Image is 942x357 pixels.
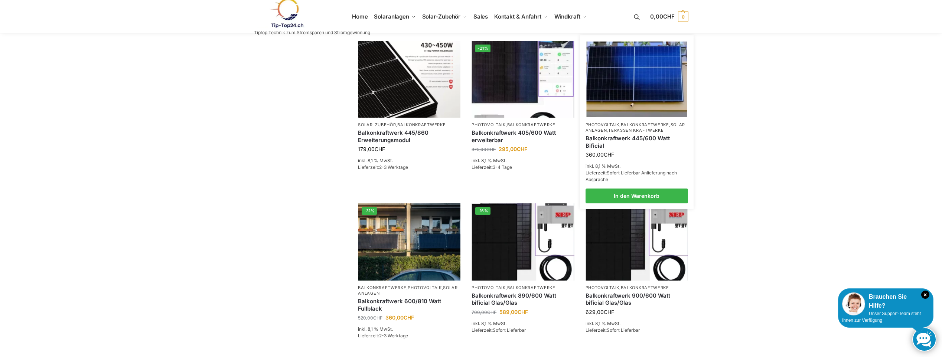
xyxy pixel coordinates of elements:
a: Solar-Zubehör [358,122,396,127]
a: Solaranlagen [586,122,685,133]
span: Lieferzeit: [358,164,408,170]
a: Photovoltaik [472,285,505,290]
a: Photovoltaik [586,122,619,127]
span: Lieferzeit: [358,333,408,338]
a: 0,00CHF 0 [650,6,688,28]
bdi: 700,00 [472,309,496,315]
a: Balkonkraftwerke [358,285,406,290]
bdi: 360,00 [586,151,614,158]
span: Unser Support-Team steht Ihnen zur Verfügung [842,311,921,323]
bdi: 375,00 [472,147,496,152]
span: Lieferzeit: [472,164,512,170]
p: inkl. 8,1 % MwSt. [586,163,688,170]
p: inkl. 8,1 % MwSt. [472,320,574,327]
img: Steckerfertig Plug & Play mit 410 Watt [472,41,574,118]
span: Sofort Lieferbar Anlieferung nach Absprache [586,170,677,182]
a: -31%2 Balkonkraftwerke [358,203,460,280]
span: 3-4 Tage [493,164,512,170]
img: Customer service [842,292,865,315]
i: Schließen [921,291,929,299]
span: 0 [678,12,688,22]
div: Brauchen Sie Hilfe? [842,292,929,310]
span: CHF [487,309,496,315]
span: CHF [373,315,382,321]
span: CHF [404,314,414,321]
a: Photovoltaik [472,122,505,127]
a: -16%Bificiales Hochleistungsmodul [472,203,574,280]
span: Solar-Zubehör [422,13,461,20]
bdi: 295,00 [499,146,527,152]
a: Solaranlagen [358,285,458,296]
a: -21%Steckerfertig Plug & Play mit 410 Watt [472,41,574,118]
bdi: 360,00 [385,314,414,321]
img: Bificiales Hochleistungsmodul [586,203,688,280]
span: CHF [604,309,614,315]
span: Sales [473,13,488,20]
span: Lieferzeit: [472,327,526,333]
span: Lieferzeit: [586,327,640,333]
p: inkl. 8,1 % MwSt. [358,326,460,333]
img: Balkonkraftwerk 445/860 Erweiterungsmodul [358,41,460,118]
span: Sofort Lieferbar [607,327,640,333]
span: Sofort Lieferbar [493,327,526,333]
span: 2-3 Werktage [379,333,408,338]
span: CHF [663,13,675,20]
a: Balkonkraftwerk 445/860 Erweiterungsmodul [358,129,460,144]
p: , , , [586,122,688,134]
p: Tiptop Technik zum Stromsparen und Stromgewinnung [254,30,370,35]
a: Photovoltaik [408,285,441,290]
span: CHF [375,146,385,152]
p: inkl. 8,1 % MwSt. [358,157,460,164]
span: 0,00 [650,13,674,20]
a: Balkonkraftwerk 600/810 Watt Fullblack [358,298,460,312]
span: CHF [517,146,527,152]
span: 2-3 Werktage [379,164,408,170]
a: Balkonkraftwerke [621,285,669,290]
a: Balkonkraftwerk 445/600 Watt Bificial [586,135,688,149]
p: , , [358,285,460,297]
span: Windkraft [554,13,580,20]
img: Bificiales Hochleistungsmodul [472,203,574,280]
a: Balkonkraftwerk 890/600 Watt bificial Glas/Glas [472,292,574,307]
img: Solaranlage für den kleinen Balkon [586,41,687,117]
span: CHF [604,151,614,158]
p: , [472,285,574,291]
bdi: 179,00 [358,146,385,152]
p: , [472,122,574,128]
img: 2 Balkonkraftwerke [358,203,460,280]
a: Photovoltaik [586,285,619,290]
a: Balkonkraftwerke [621,122,669,127]
span: Kontakt & Anfahrt [494,13,541,20]
span: CHF [486,147,496,152]
p: , [358,122,460,128]
span: Lieferzeit: [586,170,677,182]
bdi: 629,00 [586,309,614,315]
a: Balkonkraftwerk 405/600 Watt erweiterbar [472,129,574,144]
p: inkl. 8,1 % MwSt. [472,157,574,164]
span: CHF [518,309,528,315]
a: Terassen Kraftwerke [608,128,664,133]
a: Balkonkraftwerk 900/600 Watt bificial Glas/Glas [586,292,688,307]
span: Solaranlagen [374,13,409,20]
p: inkl. 8,1 % MwSt. [586,320,688,327]
a: In den Warenkorb legen: „Balkonkraftwerk 445/600 Watt Bificial“ [586,189,688,203]
a: Balkonkraftwerke [507,122,555,127]
p: , [586,285,688,291]
bdi: 589,00 [499,309,528,315]
a: Balkonkraftwerke [397,122,446,127]
a: Balkonkraftwerke [507,285,555,290]
bdi: 520,00 [358,315,382,321]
